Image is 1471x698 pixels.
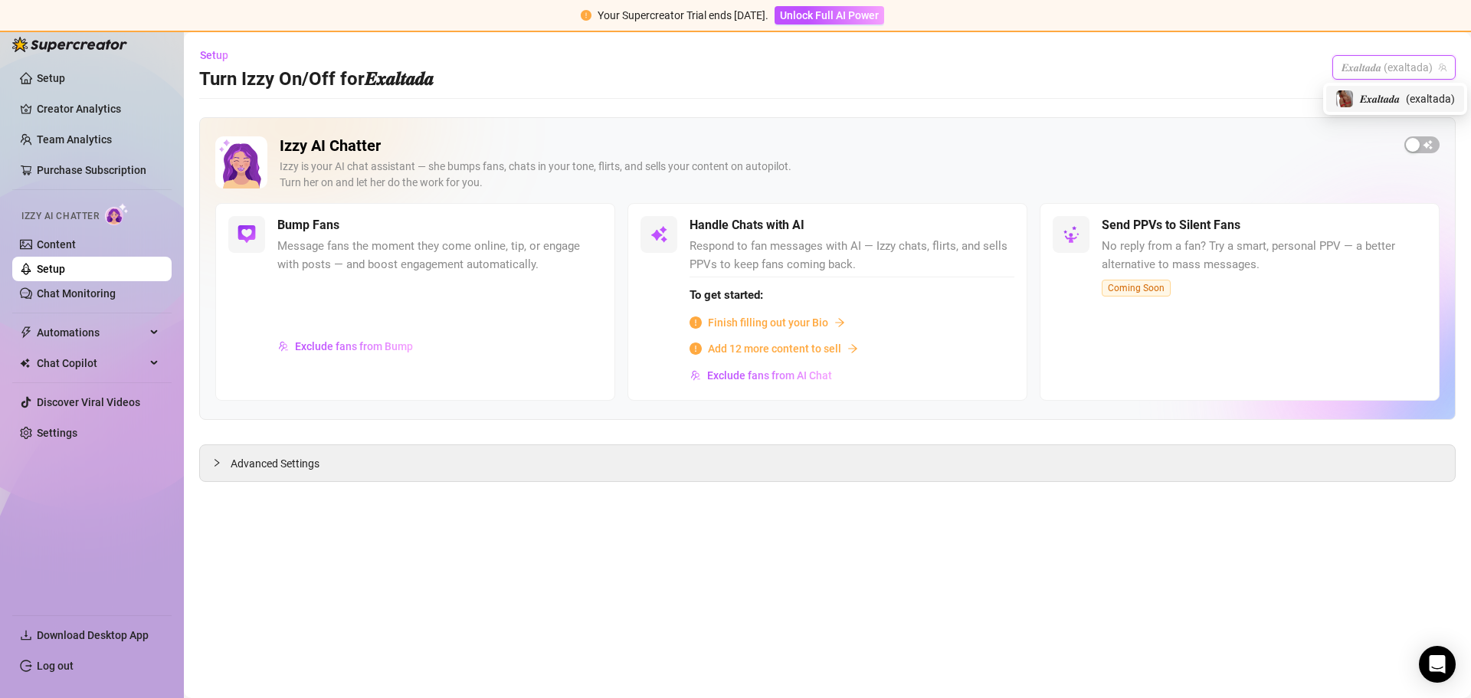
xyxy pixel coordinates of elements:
span: exclamation-circle [581,10,591,21]
img: svg%3e [278,341,289,352]
span: Message fans the moment they come online, tip, or engage with posts — and boost engagement automa... [277,238,602,274]
span: Unlock Full AI Power [780,9,879,21]
span: info-circle [690,316,702,329]
img: svg%3e [650,225,668,244]
a: Log out [37,660,74,672]
img: 𝑬𝒙𝒂𝒍𝒕𝒂𝒅𝒂 [1336,90,1353,107]
div: Izzy is your AI chat assistant — she bumps fans, chats in your tone, flirts, and sells your conte... [280,159,1392,191]
span: Download Desktop App [37,629,149,641]
span: Chat Copilot [37,351,146,375]
h5: Send PPVs to Silent Fans [1102,216,1240,234]
span: download [20,629,32,641]
a: Discover Viral Videos [37,396,140,408]
a: Setup [37,72,65,84]
img: logo-BBDzfeDw.svg [12,37,127,52]
span: arrow-right [834,317,845,328]
a: Purchase Subscription [37,158,159,182]
span: info-circle [690,342,702,355]
span: Add 12 more content to sell [708,340,841,357]
button: Setup [199,43,241,67]
a: Content [37,238,76,251]
span: ( exaltada ) [1406,90,1455,107]
span: Advanced Settings [231,455,319,472]
span: arrow-right [847,343,858,354]
button: Exclude fans from AI Chat [690,363,833,388]
div: collapsed [212,454,231,471]
span: Your Supercreator Trial ends [DATE]. [598,9,768,21]
span: team [1438,63,1447,72]
a: Creator Analytics [37,97,159,121]
h5: Bump Fans [277,216,339,234]
a: Team Analytics [37,133,112,146]
div: Open Intercom Messenger [1419,646,1456,683]
h5: Handle Chats with AI [690,216,804,234]
img: svg%3e [238,225,256,244]
a: Settings [37,427,77,439]
h2: Izzy AI Chatter [280,136,1392,156]
button: Exclude fans from Bump [277,334,414,359]
h3: Turn Izzy On/Off for 𝑬𝒙𝒂𝒍𝒕𝒂𝒅𝒂 [199,67,434,92]
img: AI Chatter [105,203,129,225]
span: Exclude fans from AI Chat [707,369,832,382]
strong: To get started: [690,288,763,302]
span: Finish filling out your Bio [708,314,828,331]
img: Chat Copilot [20,358,30,369]
span: 𝑬𝒙𝒂𝒍𝒕𝒂𝒅𝒂 (exaltada) [1342,56,1446,79]
img: svg%3e [1062,225,1080,244]
span: Respond to fan messages with AI — Izzy chats, flirts, and sells PPVs to keep fans coming back. [690,238,1014,274]
img: svg%3e [690,370,701,381]
span: Izzy AI Chatter [21,209,99,224]
a: Unlock Full AI Power [775,9,884,21]
a: Setup [37,263,65,275]
span: Setup [200,49,228,61]
img: Izzy AI Chatter [215,136,267,188]
span: collapsed [212,458,221,467]
span: 𝑬𝒙𝒂𝒍𝒕𝒂𝒅𝒂 [1360,90,1400,107]
span: Coming Soon [1102,280,1171,297]
span: thunderbolt [20,326,32,339]
a: Chat Monitoring [37,287,116,300]
button: Unlock Full AI Power [775,6,884,25]
span: No reply from a fan? Try a smart, personal PPV — a better alternative to mass messages. [1102,238,1427,274]
span: Automations [37,320,146,345]
span: Exclude fans from Bump [295,340,413,352]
